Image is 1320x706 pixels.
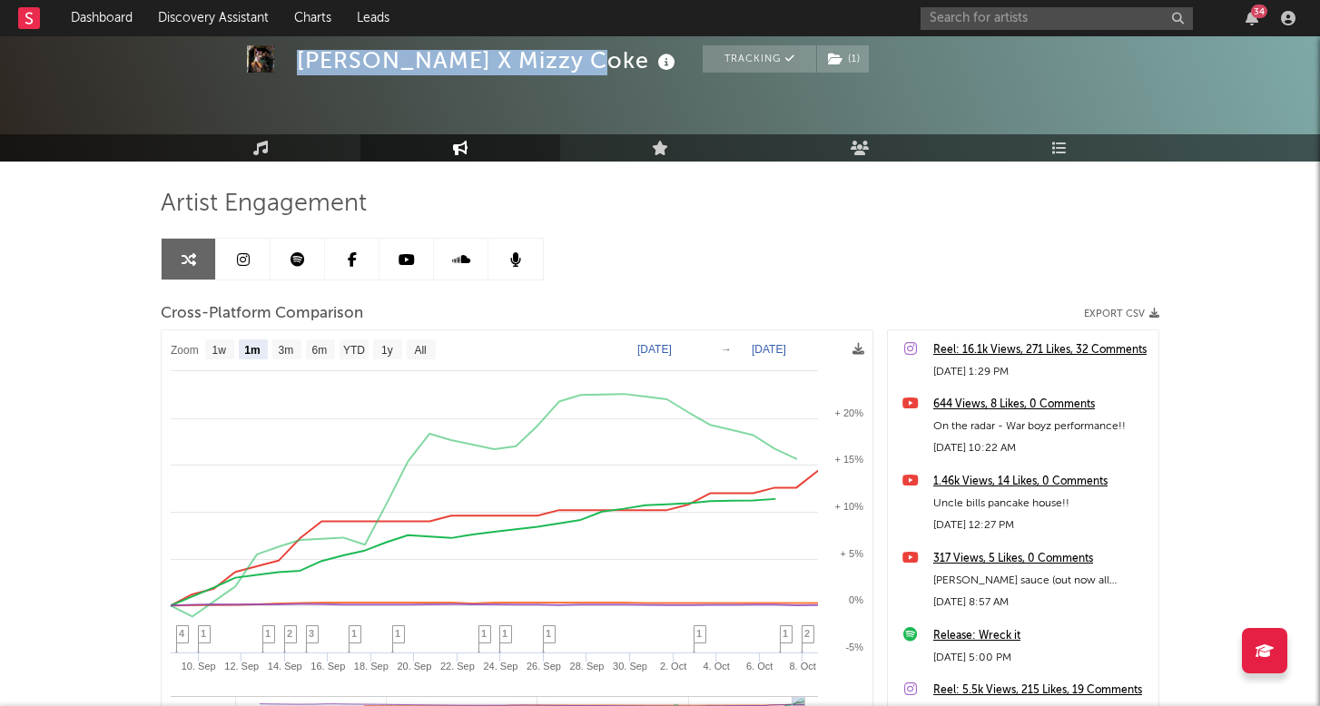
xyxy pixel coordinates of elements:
[212,344,227,357] text: 1w
[933,625,1149,647] a: Release: Wreck it
[1251,5,1267,18] div: 34
[816,45,870,73] span: ( 1 )
[835,501,864,512] text: + 10%
[660,661,686,672] text: 2. Oct
[817,45,869,73] button: (1)
[309,628,314,639] span: 3
[835,407,864,418] text: + 20%
[201,628,206,639] span: 1
[287,628,292,639] span: 2
[265,628,271,639] span: 1
[414,344,426,357] text: All
[1246,11,1258,25] button: 34
[161,193,367,215] span: Artist Engagement
[933,548,1149,570] a: 317 Views, 5 Likes, 0 Comments
[933,437,1149,459] div: [DATE] 10:22 AM
[933,647,1149,669] div: [DATE] 5:00 PM
[721,343,732,356] text: →
[921,7,1193,30] input: Search for artists
[354,661,389,672] text: 18. Sep
[835,454,864,465] text: + 15%
[224,661,259,672] text: 12. Sep
[312,344,328,357] text: 6m
[397,661,431,672] text: 20. Sep
[179,628,184,639] span: 4
[279,344,294,357] text: 3m
[933,394,1149,416] a: 644 Views, 8 Likes, 0 Comments
[703,661,729,672] text: 4. Oct
[933,471,1149,493] a: 1.46k Views, 14 Likes, 0 Comments
[933,416,1149,437] div: On the radar - War boyz performance!!
[933,680,1149,701] a: Reel: 5.5k Views, 215 Likes, 19 Comments
[845,642,863,652] text: -5%
[343,344,365,357] text: YTD
[171,344,199,357] text: Zoom
[268,661,302,672] text: 14. Sep
[841,548,864,559] text: + 5%
[804,628,810,639] span: 2
[483,661,517,672] text: 24. Sep
[546,628,551,639] span: 1
[849,594,863,605] text: 0%
[696,628,702,639] span: 1
[703,45,816,73] button: Tracking
[502,628,507,639] span: 1
[933,339,1149,361] a: Reel: 16.1k Views, 271 Likes, 32 Comments
[182,661,216,672] text: 10. Sep
[570,661,605,672] text: 28. Sep
[933,361,1149,383] div: [DATE] 1:29 PM
[297,45,680,75] div: [PERSON_NAME] X Mizzy Coke
[789,661,815,672] text: 8. Oct
[527,661,561,672] text: 26. Sep
[395,628,400,639] span: 1
[933,570,1149,592] div: [PERSON_NAME] sauce (out now all platforms)
[752,343,786,356] text: [DATE]
[1084,309,1159,319] button: Export CSV
[310,661,345,672] text: 16. Sep
[481,628,487,639] span: 1
[746,661,773,672] text: 6. Oct
[440,661,475,672] text: 22. Sep
[351,628,357,639] span: 1
[161,303,363,325] span: Cross-Platform Comparison
[933,592,1149,613] div: [DATE] 8:57 AM
[783,628,788,639] span: 1
[933,493,1149,515] div: Uncle bills pancake house!!
[933,515,1149,536] div: [DATE] 12:27 PM
[613,661,647,672] text: 30. Sep
[637,343,672,356] text: [DATE]
[244,344,260,357] text: 1m
[381,344,393,357] text: 1y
